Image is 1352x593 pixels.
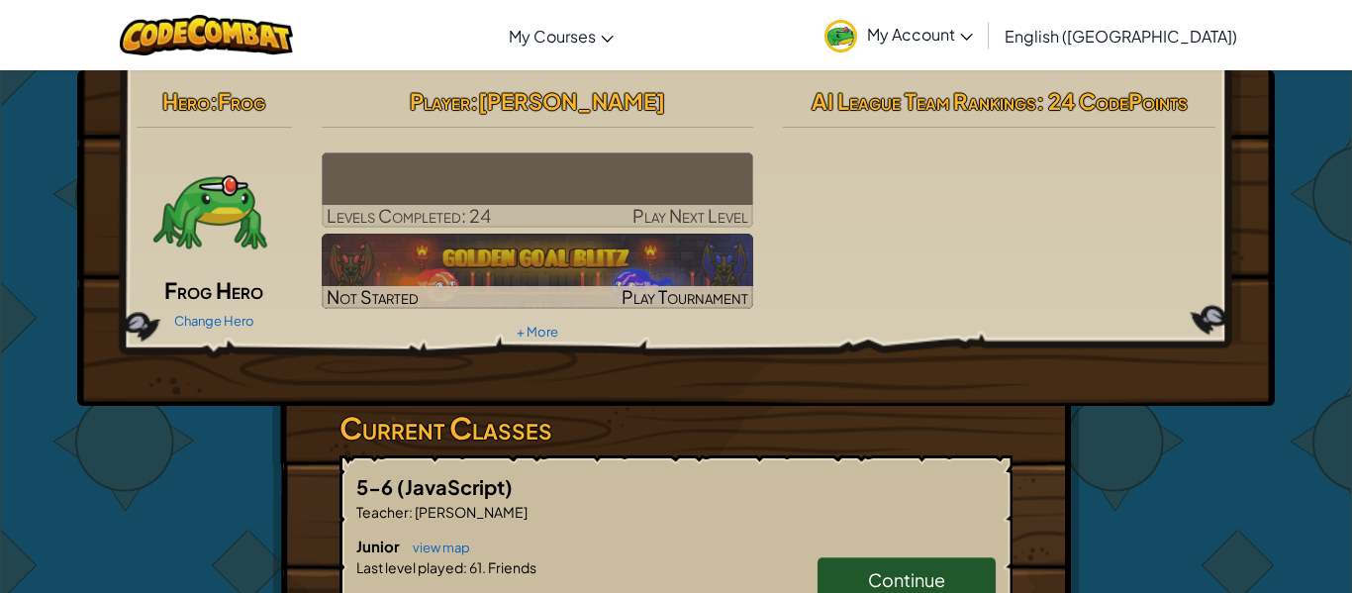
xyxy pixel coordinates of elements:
span: Levels Completed: 24 [327,204,491,227]
span: Hero [162,87,210,115]
span: 61. [467,558,486,576]
span: : [470,87,478,115]
span: English ([GEOGRAPHIC_DATA]) [1005,26,1237,47]
span: (JavaScript) [397,474,513,499]
a: + More [517,324,558,340]
span: Frog [218,87,265,115]
img: Codecombat-Pets-Frog-01.png [150,152,269,271]
span: Teacher [356,503,409,521]
span: [PERSON_NAME] [413,503,528,521]
span: My Courses [509,26,596,47]
a: English ([GEOGRAPHIC_DATA]) [995,9,1247,62]
span: AI League Team Rankings [812,87,1036,115]
span: Frog Hero [164,276,263,304]
span: My Account [867,24,973,45]
span: Not Started [327,285,419,308]
a: view map [403,540,470,555]
img: Golden Goal [322,234,754,309]
img: avatar [824,20,857,52]
span: [PERSON_NAME] [478,87,665,115]
span: : [210,87,218,115]
span: Junior [356,537,403,555]
a: Change Hero [174,313,254,329]
span: Friends [486,558,536,576]
span: 5-6 [356,474,397,499]
a: Play Next Level [322,152,754,228]
span: Play Tournament [622,285,748,308]
a: My Courses [499,9,624,62]
span: Player [410,87,470,115]
a: My Account [815,4,983,66]
span: : [463,558,467,576]
span: : [409,503,413,521]
span: : 24 CodePoints [1036,87,1188,115]
img: CodeCombat logo [120,15,293,55]
a: Not StartedPlay Tournament [322,234,754,309]
span: Last level played [356,558,463,576]
h3: Current Classes [339,406,1013,450]
span: Play Next Level [632,204,748,227]
span: Continue [868,568,945,591]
